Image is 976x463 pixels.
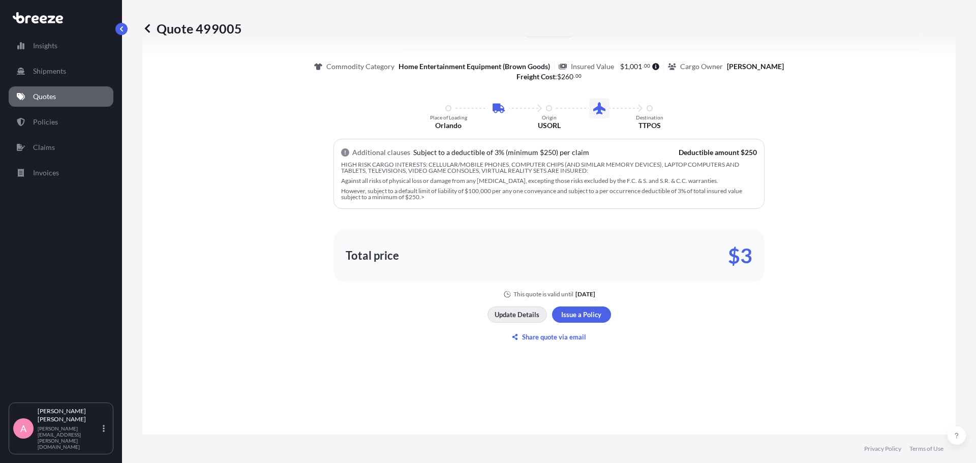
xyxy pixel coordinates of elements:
[9,61,113,81] a: Shipments
[9,36,113,56] a: Insights
[516,72,582,82] p: :
[326,61,394,72] p: Commodity Category
[9,86,113,107] a: Quotes
[644,64,650,68] span: 00
[413,147,589,158] p: Subject to a deductible of 3% (minimum $250) per claim
[628,63,630,70] span: ,
[728,248,752,264] p: $3
[341,162,757,174] p: HIGH RISK CARGO INTERESTS: CELLULAR/MOBILE PHONES, COMPUTER CHIPS (AND SIMILAR MEMORY DEVICES), L...
[33,91,56,102] p: Quotes
[624,63,628,70] span: 1
[33,142,55,152] p: Claims
[430,114,467,120] p: Place of Loading
[630,63,642,70] span: 001
[352,147,410,158] p: Additional clauses
[561,310,601,320] p: Issue a Policy
[522,332,586,342] p: Share quote via email
[561,73,573,80] span: 260
[620,63,624,70] span: $
[38,407,101,423] p: [PERSON_NAME] [PERSON_NAME]
[33,117,58,127] p: Policies
[680,61,723,72] p: Cargo Owner
[341,188,757,200] p: However, subject to a default limit of liability of $100,000 per any one conveyance and subject t...
[9,137,113,158] a: Claims
[516,72,555,81] b: Freight Cost
[636,114,663,120] p: Destination
[574,74,575,78] span: .
[557,73,561,80] span: $
[20,423,26,434] span: A
[38,425,101,450] p: [PERSON_NAME][EMAIL_ADDRESS][PERSON_NAME][DOMAIN_NAME]
[346,251,399,261] p: Total price
[552,306,611,323] button: Issue a Policy
[679,147,757,158] p: Deductible amount $250
[727,61,784,72] p: [PERSON_NAME]
[487,306,547,323] button: Update Details
[341,178,757,184] p: Against all risks of physical loss or damage from any [MEDICAL_DATA], excepting those risks exclu...
[399,61,550,72] p: Home Entertainment Equipment (Brown Goods)
[571,61,614,72] p: Insured Value
[864,445,901,453] a: Privacy Policy
[435,120,462,131] p: Orlando
[33,41,57,51] p: Insights
[542,114,557,120] p: Origin
[575,290,595,298] p: [DATE]
[33,66,66,76] p: Shipments
[513,290,573,298] p: This quote is valid until
[538,120,561,131] p: USORL
[9,163,113,183] a: Invoices
[575,74,582,78] span: 00
[495,310,539,320] p: Update Details
[643,64,644,68] span: .
[142,20,242,37] p: Quote 499005
[638,120,661,131] p: TTPOS
[33,168,59,178] p: Invoices
[487,329,611,345] button: Share quote via email
[909,445,943,453] a: Terms of Use
[9,112,113,132] a: Policies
